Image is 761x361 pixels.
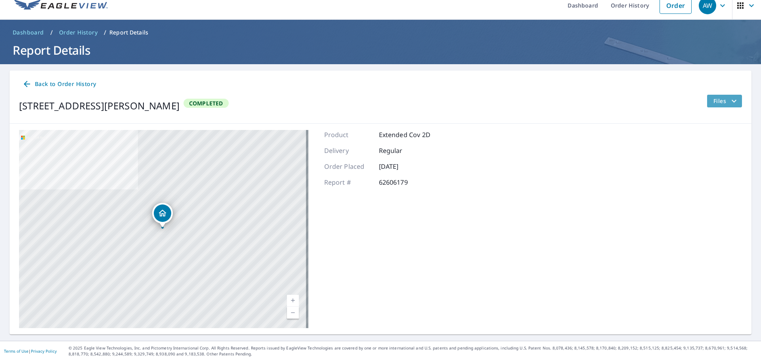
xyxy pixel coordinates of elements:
[184,99,228,107] span: Completed
[10,26,47,39] a: Dashboard
[707,95,742,107] button: filesDropdownBtn-62606179
[22,79,96,89] span: Back to Order History
[10,42,751,58] h1: Report Details
[56,26,101,39] a: Order History
[31,348,57,354] a: Privacy Policy
[379,146,426,155] p: Regular
[109,29,148,36] p: Report Details
[287,307,299,319] a: Current Level 17, Zoom Out
[287,295,299,307] a: Current Level 17, Zoom In
[4,348,29,354] a: Terms of Use
[50,28,53,37] li: /
[713,96,739,106] span: Files
[152,203,173,227] div: Dropped pin, building 1, Residential property, 1967 Scott St Lake View, SC 29563
[379,178,426,187] p: 62606179
[69,345,757,357] p: © 2025 Eagle View Technologies, Inc. and Pictometry International Corp. All Rights Reserved. Repo...
[324,146,372,155] p: Delivery
[324,130,372,139] p: Product
[379,130,430,139] p: Extended Cov 2D
[324,178,372,187] p: Report #
[13,29,44,36] span: Dashboard
[19,99,180,113] div: [STREET_ADDRESS][PERSON_NAME]
[10,26,751,39] nav: breadcrumb
[324,162,372,171] p: Order Placed
[379,162,426,171] p: [DATE]
[59,29,98,36] span: Order History
[4,349,57,353] p: |
[104,28,106,37] li: /
[19,77,99,92] a: Back to Order History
